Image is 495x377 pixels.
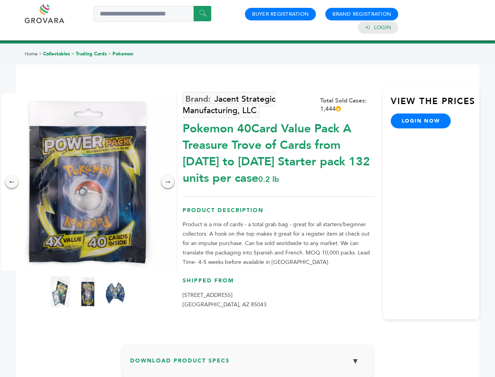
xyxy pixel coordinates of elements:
h3: Product Description [183,207,375,220]
p: [STREET_ADDRESS] [GEOGRAPHIC_DATA], AZ 85043 [183,291,375,309]
p: Product is a mix of cards - a total grab bag - great for all starters/beginner collectors. A hook... [183,220,375,267]
span: > [71,51,74,57]
input: Search a product or brand... [94,6,211,22]
a: Jacent Strategic Manufacturing, LLC [183,92,276,118]
a: Trading Cards [76,51,107,57]
img: Pokemon 40-Card Value Pack – A Treasure Trove of Cards from 1996 to 2024 - Starter pack! 132 unit... [51,276,70,307]
h3: Shipped From [183,277,375,291]
a: Buyer Registration [252,11,309,18]
a: Home [25,51,38,57]
img: Pokemon 40-Card Value Pack – A Treasure Trove of Cards from 1996 to 2024 - Starter pack! 132 unit... [78,276,98,307]
div: → [161,176,174,188]
span: > [39,51,42,57]
span: > [108,51,111,57]
a: Collectables [43,51,70,57]
button: ▼ [346,353,365,370]
div: Total Sold Cases: 1,444 [320,97,375,113]
div: ← [5,176,18,188]
img: Pokemon 40-Card Value Pack – A Treasure Trove of Cards from 1996 to 2024 - Starter pack! 132 unit... [105,276,125,307]
h3: View the Prices [391,95,479,113]
a: Brand Registration [332,11,391,18]
a: login now [391,113,451,128]
div: Pokemon 40Card Value Pack A Treasure Trove of Cards from [DATE] to [DATE] Starter pack 132 units ... [183,117,375,187]
span: 0.2 lb [258,174,279,185]
h3: Download Product Specs [130,353,365,375]
a: Pokemon [112,51,133,57]
a: Login [374,24,391,31]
